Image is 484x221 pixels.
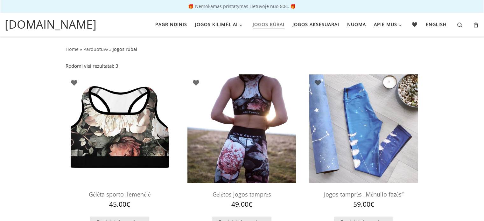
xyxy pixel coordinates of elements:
[353,200,374,209] bdi: 59.00
[309,188,418,201] h2: Jogos tamprės „Mėnulio fazės”
[195,18,238,30] span: Jogos kilimėliai
[153,18,189,31] a: Pagrindinis
[231,200,252,209] bdi: 49.00
[250,18,286,31] a: Jogos rūbai
[347,18,366,30] span: Nuoma
[83,46,108,52] a: Parduotuvė
[292,18,339,30] span: Jogos aksesuarai
[109,200,130,209] bdi: 45.00
[426,18,447,30] span: English
[66,62,118,70] p: Rodomi visi rezultatai: 3
[66,74,174,208] a: gėlėta sporto liemenėlėgėlėta sporto liemenėlėGėlėta sporto liemenėlė 45.00€
[370,200,374,209] span: €
[253,18,284,30] span: Jogos rūbai
[5,16,96,33] a: [DOMAIN_NAME]
[410,18,420,31] a: 🖤
[187,188,296,201] h2: Gėlėtos jogos tamprės
[187,74,296,208] a: geletos jogos tampresgeletos jogos tampresGėlėtos jogos tamprės 49.00€
[345,18,368,31] a: Nuoma
[113,46,137,52] span: Jogos rūbai
[6,4,478,9] p: 🎁 Nemokamas pristatymas Lietuvoje nuo 80€. 🎁
[309,74,418,208] a: jogos tamprės mėnulio fazėsjogos tamprės mėnulio fazėsJogos tamprės „Mėnulio fazės” 59.00€
[374,18,397,30] span: Apie mus
[66,46,79,52] a: Home
[193,18,246,31] a: Jogos kilimėliai
[80,46,82,52] span: »
[290,18,341,31] a: Jogos aksesuarai
[66,188,174,201] h2: Gėlėta sporto liemenėlė
[155,18,187,30] span: Pagrindinis
[412,18,418,30] span: 🖤
[424,18,449,31] a: English
[249,200,252,209] span: €
[109,46,111,52] span: »
[126,200,130,209] span: €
